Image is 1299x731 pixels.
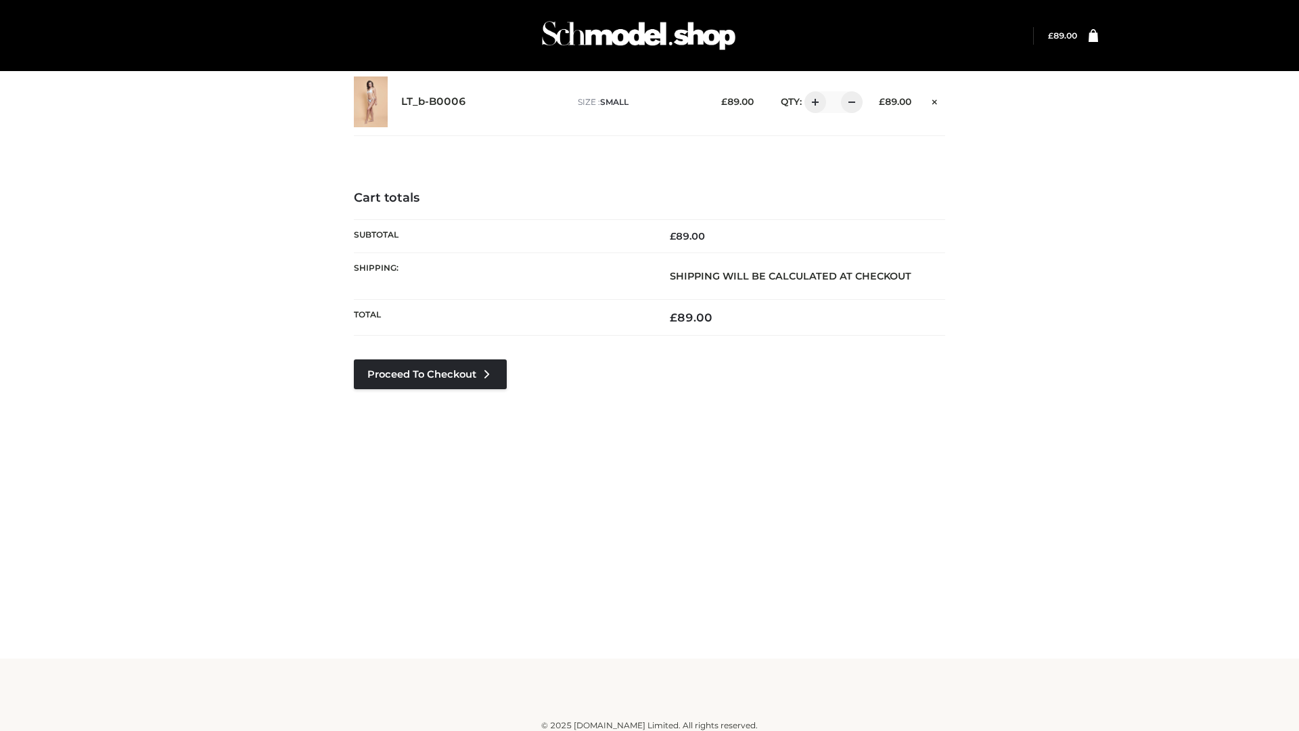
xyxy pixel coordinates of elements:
[721,96,754,107] bdi: 89.00
[670,230,676,242] span: £
[401,95,466,108] a: LT_b-B0006
[354,191,945,206] h4: Cart totals
[879,96,885,107] span: £
[1048,30,1053,41] span: £
[1048,30,1077,41] a: £89.00
[354,252,649,299] th: Shipping:
[354,219,649,252] th: Subtotal
[670,270,911,282] strong: Shipping will be calculated at checkout
[354,76,388,127] img: LT_b-B0006 - SMALL
[721,96,727,107] span: £
[354,359,507,389] a: Proceed to Checkout
[670,230,705,242] bdi: 89.00
[879,96,911,107] bdi: 89.00
[600,97,629,107] span: SMALL
[1048,30,1077,41] bdi: 89.00
[670,311,712,324] bdi: 89.00
[354,300,649,336] th: Total
[925,91,945,109] a: Remove this item
[537,9,740,62] img: Schmodel Admin 964
[767,91,858,113] div: QTY:
[578,96,700,108] p: size :
[670,311,677,324] span: £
